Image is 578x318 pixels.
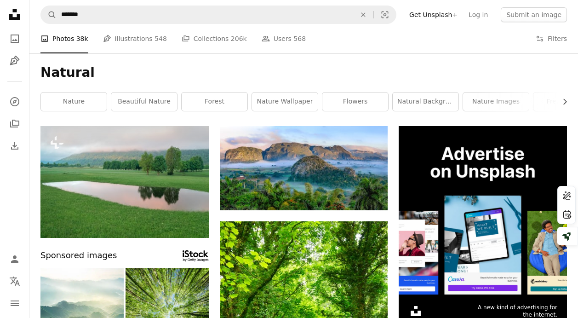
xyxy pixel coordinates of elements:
a: Log in [463,7,493,22]
a: nature images [463,93,529,111]
button: Language [6,272,24,290]
button: Clear [353,6,373,23]
span: 548 [155,34,167,44]
a: Users 568 [262,24,306,53]
a: Explore [6,93,24,111]
a: a small pond in the middle of a grassy field [40,178,209,186]
a: Illustrations [6,52,24,70]
a: natural background [393,93,458,111]
span: 206k [231,34,247,44]
a: nature wallpaper [252,93,318,111]
button: Visual search [374,6,396,23]
button: Filters [536,24,567,53]
button: scroll list to the right [556,93,567,111]
h1: Natural [40,64,567,81]
a: beautiful nature [111,93,177,111]
span: Sponsored images [40,249,117,262]
a: Collections [6,115,24,133]
img: aerial photography of mountains and near trees during daytime [220,126,388,210]
button: Search Unsplash [41,6,57,23]
a: Download History [6,137,24,155]
a: flowers [322,93,388,111]
a: Collections 206k [182,24,247,53]
a: Photos [6,29,24,48]
a: forest [182,93,247,111]
a: Illustrations 548 [103,24,167,53]
button: Submit an image [501,7,567,22]
a: Get Unsplash+ [404,7,463,22]
a: nature [41,93,107,111]
form: Find visuals sitewide [40,6,396,24]
a: aerial photography of mountains and near trees during daytime [220,164,388,172]
span: 568 [293,34,306,44]
a: Log in / Sign up [6,250,24,268]
button: Menu [6,294,24,312]
img: file-1635990755334-4bfd90f37242image [399,126,567,295]
img: a small pond in the middle of a grassy field [40,126,209,238]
